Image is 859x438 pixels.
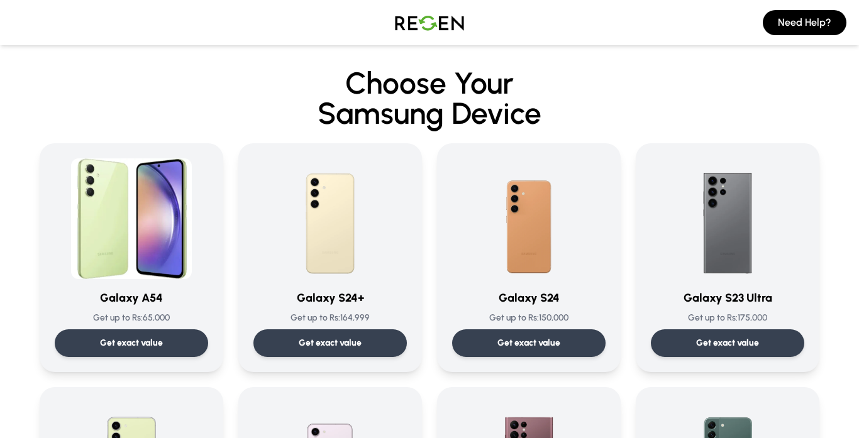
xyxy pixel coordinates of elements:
p: Get exact value [100,337,163,349]
p: Get up to Rs: 175,000 [651,312,804,324]
span: Samsung Device [40,98,819,128]
button: Need Help? [763,10,846,35]
h3: Galaxy S24 [452,289,606,307]
img: Galaxy S24+ [270,158,391,279]
span: Choose Your [345,65,514,101]
img: Galaxy S23 Ultra [667,158,788,279]
p: Get exact value [497,337,560,349]
h3: Galaxy S23 Ultra [651,289,804,307]
h3: Galaxy S24+ [253,289,407,307]
img: Galaxy S24 [468,158,589,279]
p: Get exact value [299,337,362,349]
p: Get up to Rs: 164,999 [253,312,407,324]
h3: Galaxy A54 [55,289,208,307]
p: Get up to Rs: 65,000 [55,312,208,324]
p: Get exact value [696,337,759,349]
p: Get up to Rs: 150,000 [452,312,606,324]
img: Logo [385,5,474,40]
img: Galaxy A54 [71,158,192,279]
